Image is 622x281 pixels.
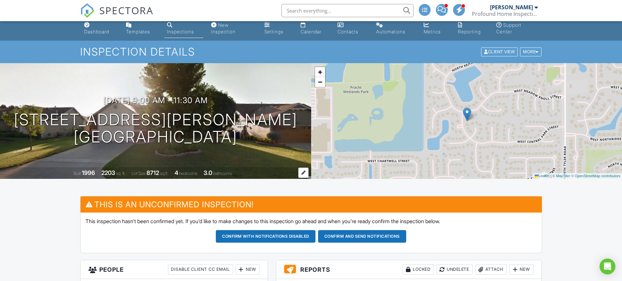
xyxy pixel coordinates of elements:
span: sq. ft. [116,171,125,176]
div: 3.0 [204,169,212,176]
h1: Inspection Details [80,46,542,58]
div: 1996 [82,169,95,176]
div: Support Center [496,22,521,34]
a: Client View [480,49,519,54]
div: Locked [403,264,434,275]
a: Inspections [164,19,203,38]
div: New [509,264,534,275]
div: 8712 [147,169,159,176]
h3: This is an Unconfirmed Inspection! [81,196,542,213]
button: Confirm and send notifications [318,230,406,243]
span: bedrooms [179,171,197,176]
img: The Best Home Inspection Software - Spectora [80,3,95,18]
a: Zoom out [315,77,325,87]
h1: [STREET_ADDRESS][PERSON_NAME] [GEOGRAPHIC_DATA] [14,111,297,146]
div: Open Intercom Messenger [600,259,615,274]
img: Marker [463,107,471,121]
a: Leaflet [535,174,549,178]
a: Metrics [421,19,450,38]
a: New Inspection [209,19,256,38]
div: [PERSON_NAME] [490,4,533,11]
div: Templates [126,29,150,34]
a: Templates [123,19,159,38]
a: Reporting [455,19,489,38]
input: Search everything... [281,4,413,17]
h3: People [81,260,268,279]
a: © MapTiler [552,174,570,178]
div: 4 [175,169,178,176]
h3: [DATE] 9:00 am - 11:30 am [103,96,208,105]
span: | [550,174,551,178]
div: Undelete [437,264,473,275]
div: New Inspection [211,22,236,34]
div: Client View [481,48,518,57]
div: Metrics [424,29,441,34]
p: This inspection hasn't been confirmed yet. If you'd like to make changes to this inspection go ah... [85,218,537,225]
span: Built [74,171,81,176]
div: Disable Client CC Email [168,264,233,275]
a: Dashboard [82,19,118,38]
a: Zoom in [315,67,325,77]
div: 2203 [101,169,115,176]
span: + [318,68,322,76]
span: SPECTORA [99,3,153,17]
a: Settings [262,19,293,38]
a: Contacts [335,19,368,38]
span: − [318,78,322,86]
button: Confirm with notifications disabled [216,230,315,243]
span: bathrooms [213,171,232,176]
span: sq.ft. [160,171,168,176]
div: Inspections [167,29,194,34]
span: Lot Size [132,171,146,176]
a: Automations (Advanced) [374,19,416,38]
a: Calendar [298,19,330,38]
a: Support Center [494,19,540,38]
div: Profound Home Inspections [472,11,538,17]
div: Contacts [338,29,358,34]
div: Calendar [301,29,321,34]
a: SPECTORA [80,9,153,23]
div: More [520,48,541,57]
a: © OpenStreetMap contributors [571,174,620,178]
div: New [236,264,260,275]
h3: Reports [276,260,542,279]
div: Automations [376,29,406,34]
div: Settings [264,29,283,34]
div: Dashboard [84,29,109,34]
div: Reporting [458,29,481,34]
div: Attach [475,264,507,275]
